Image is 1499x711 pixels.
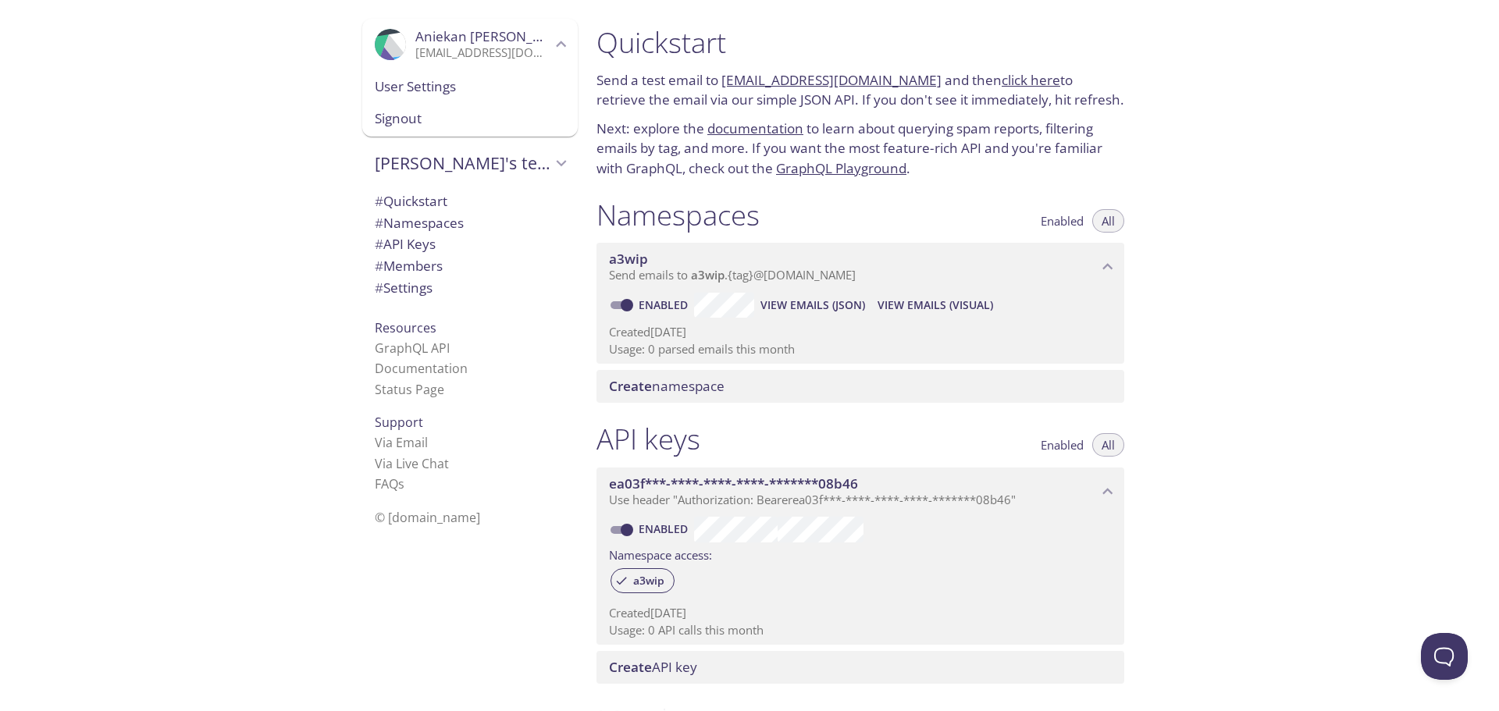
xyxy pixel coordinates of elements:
[636,521,694,536] a: Enabled
[596,421,700,457] h1: API keys
[375,257,443,275] span: Members
[609,267,856,283] span: Send emails to . {tag} @[DOMAIN_NAME]
[375,414,423,431] span: Support
[609,341,1112,357] p: Usage: 0 parsed emails this month
[362,19,578,70] div: Aniekan Akpan
[398,475,404,492] span: s
[375,319,436,336] span: Resources
[596,25,1124,60] h1: Quickstart
[609,658,697,676] span: API key
[1002,71,1060,89] a: click here
[362,190,578,212] div: Quickstart
[362,143,578,183] div: Aniekan's team
[375,381,444,398] a: Status Page
[375,455,449,472] a: Via Live Chat
[415,27,575,45] span: Aniekan [PERSON_NAME]
[609,605,1112,621] p: Created [DATE]
[754,293,871,318] button: View Emails (JSON)
[362,255,578,277] div: Members
[375,279,383,297] span: #
[624,574,674,588] span: a3wip
[362,70,578,103] div: User Settings
[1092,209,1124,233] button: All
[375,192,383,210] span: #
[609,622,1112,638] p: Usage: 0 API calls this month
[375,235,436,253] span: API Keys
[415,45,551,61] p: [EMAIL_ADDRESS][DOMAIN_NAME]
[362,212,578,234] div: Namespaces
[878,296,993,315] span: View Emails (Visual)
[375,192,447,210] span: Quickstart
[707,119,803,137] a: documentation
[596,370,1124,403] div: Create namespace
[362,102,578,137] div: Signout
[691,267,725,283] span: a3wip
[721,71,942,89] a: [EMAIL_ADDRESS][DOMAIN_NAME]
[375,108,565,129] span: Signout
[375,509,480,526] span: © [DOMAIN_NAME]
[362,277,578,299] div: Team Settings
[609,324,1112,340] p: Created [DATE]
[375,152,551,174] span: [PERSON_NAME]'s team
[375,214,464,232] span: Namespaces
[609,377,652,395] span: Create
[596,243,1124,291] div: a3wip namespace
[609,250,648,268] span: a3wip
[375,475,404,492] a: FAQ
[375,214,383,232] span: #
[1031,433,1093,457] button: Enabled
[596,651,1124,684] div: Create API Key
[609,658,652,676] span: Create
[611,568,675,593] div: a3wip
[871,293,999,318] button: View Emails (Visual)
[609,377,725,395] span: namespace
[1031,209,1093,233] button: Enabled
[760,296,865,315] span: View Emails (JSON)
[375,360,468,377] a: Documentation
[776,159,906,177] a: GraphQL Playground
[362,233,578,255] div: API Keys
[375,279,433,297] span: Settings
[375,434,428,451] a: Via Email
[596,119,1124,179] p: Next: explore the to learn about querying spam reports, filtering emails by tag, and more. If you...
[375,76,565,97] span: User Settings
[375,340,450,357] a: GraphQL API
[609,542,712,565] label: Namespace access:
[596,197,760,233] h1: Namespaces
[1092,433,1124,457] button: All
[375,235,383,253] span: #
[375,257,383,275] span: #
[1421,633,1468,680] iframe: Help Scout Beacon - Open
[596,70,1124,110] p: Send a test email to and then to retrieve the email via our simple JSON API. If you don't see it ...
[636,297,694,312] a: Enabled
